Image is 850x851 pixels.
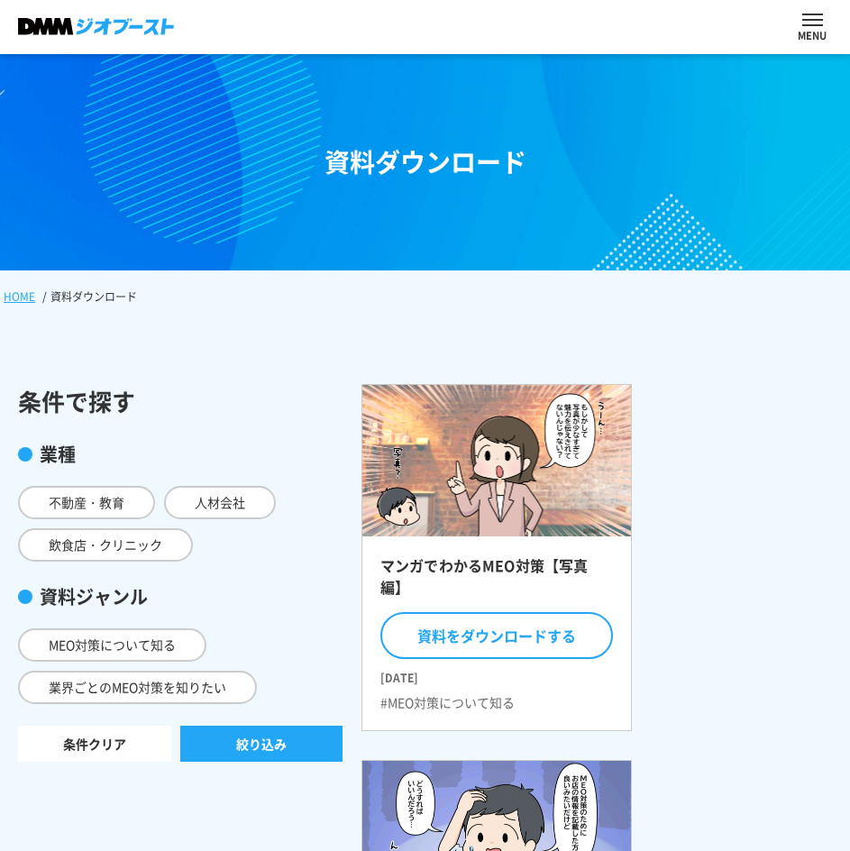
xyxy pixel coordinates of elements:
[380,612,613,659] button: 資料をダウンロードする
[18,486,155,519] span: 不動産・教育
[18,18,174,35] img: DMMジオブースト
[180,726,343,762] button: 絞り込み
[18,671,257,704] span: 業界ごとのMEO対策を知りたい
[164,486,276,519] span: 人材会社
[18,384,343,419] div: 条件で探す
[802,14,823,26] button: ナビを開閉する
[4,288,35,305] a: HOME
[380,693,515,712] li: #MEO対策について知る
[18,628,206,662] span: MEO対策について知る
[39,288,141,305] li: 資料ダウンロード
[18,441,343,468] div: 業種
[324,143,526,181] h1: 資料ダウンロード
[380,554,613,609] h2: マンガでわかるMEO対策【写真編】
[361,384,632,731] a: マンガでわかるMEO対策【写真編】 資料をダウンロードする [DATE] #MEO対策について知る
[18,726,171,762] a: 条件クリア
[18,528,193,562] span: 飲食店・クリニック
[18,583,343,610] div: 資料ジャンル
[380,663,613,686] time: [DATE]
